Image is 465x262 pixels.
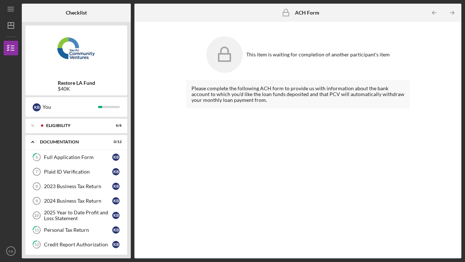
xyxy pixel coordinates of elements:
[29,179,124,194] a: 82023 Business Tax ReturnKB
[29,164,124,179] a: 7Plaid ID VerificationKB
[29,194,124,208] a: 92024 Business Tax ReturnKB
[44,169,112,175] div: Plaid ID Verification
[44,154,112,160] div: Full Application Form
[35,228,39,233] tspan: 11
[34,213,39,218] tspan: 10
[44,242,112,247] div: Credit Report Authorization
[44,227,112,233] div: Personal Tax Return
[33,103,41,111] div: K B
[109,123,122,128] div: 6 / 6
[35,242,39,247] tspan: 12
[36,199,38,203] tspan: 9
[44,183,112,189] div: 2023 Business Tax Return
[58,80,95,86] b: Restore LA Fund
[36,170,38,174] tspan: 7
[29,208,124,223] a: 102025 Year to Date Profit and Loss StatementKB
[36,155,38,160] tspan: 6
[4,244,18,258] button: KB
[29,223,124,237] a: 11Personal Tax ReturnKB
[112,197,120,205] div: K B
[36,184,38,188] tspan: 8
[109,140,122,144] div: 0 / 12
[43,101,98,113] div: You
[25,29,127,73] img: Product logo
[44,210,112,221] div: 2025 Year to Date Profit and Loss Statement
[66,10,87,16] b: Checklist
[112,212,120,219] div: K B
[112,154,120,161] div: K B
[29,150,124,164] a: 6Full Application FormKB
[246,52,390,57] div: This item is waiting for completion of another participant's item
[58,86,95,92] div: $40K
[191,86,404,103] div: Please complete the following ACH form to provide us with information about the bank account to w...
[112,226,120,234] div: K B
[29,237,124,252] a: 12Credit Report AuthorizationKB
[112,183,120,190] div: K B
[40,140,104,144] div: Documentation
[9,249,13,253] text: KB
[46,123,104,128] div: Eligibility
[295,10,319,16] b: ACH Form
[112,241,120,248] div: K B
[44,198,112,204] div: 2024 Business Tax Return
[112,168,120,175] div: K B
